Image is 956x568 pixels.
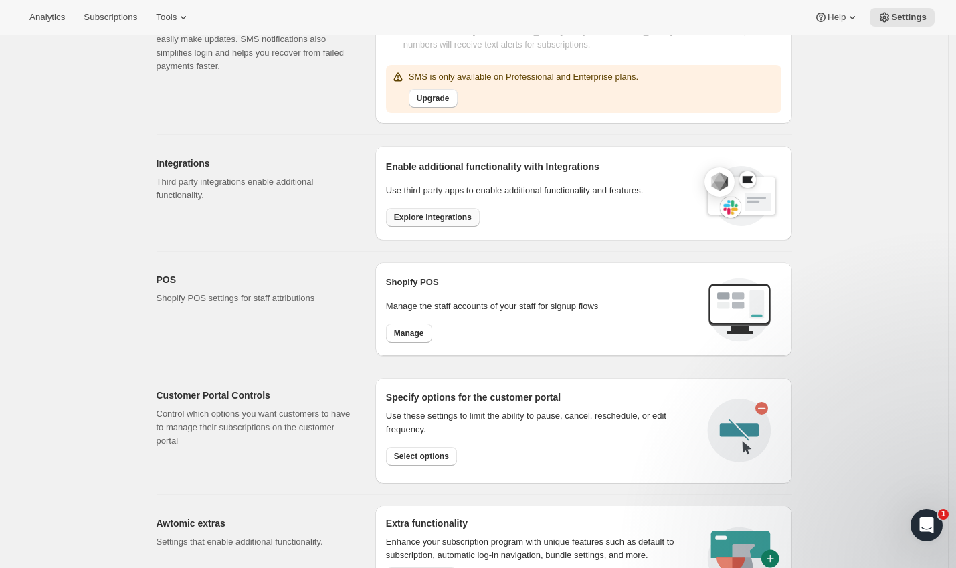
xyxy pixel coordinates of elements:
button: Explore integrations [386,208,480,227]
h2: Integrations [157,157,354,170]
p: Shopify POS settings for staff attributions [157,292,354,305]
button: Subscriptions [76,8,145,27]
span: 1 [938,509,949,520]
h2: Shopify POS [386,276,697,289]
span: Explore integrations [394,212,472,223]
span: Analytics [29,12,65,23]
p: Manage the staff accounts of your staff for signup flows [386,300,697,313]
p: Use third party apps to enable additional functionality and features. [386,184,691,197]
p: SMS is only available on Professional and Enterprise plans. [409,70,638,84]
button: Manage [386,324,432,343]
span: Settings [891,12,927,23]
h2: Customer Portal Controls [157,389,354,402]
span: Upgrade [417,93,450,104]
p: Settings that enable additional functionality. [157,535,354,549]
p: Third party integrations enable additional functionality. [157,175,354,202]
h2: POS [157,273,354,286]
button: Upgrade [409,89,458,108]
div: Use these settings to limit the ability to pause, cancel, reschedule, or edit frequency. [386,409,697,436]
p: Enable shoppers to receive text notifications about upcoming subscriptions, including the ability... [157,6,354,73]
h2: Specify options for the customer portal [386,391,697,404]
button: Select options [386,447,457,466]
span: Manage [394,328,424,339]
p: Control which options you want customers to have to manage their subscriptions on the customer po... [157,407,354,448]
h2: Awtomic extras [157,516,354,530]
span: Tools [156,12,177,23]
span: Help [828,12,846,23]
h2: Extra functionality [386,516,468,530]
button: Analytics [21,8,73,27]
iframe: Intercom live chat [911,509,943,541]
button: Settings [870,8,935,27]
button: Help [806,8,867,27]
p: Enhance your subscription program with unique features such as default to subscription, automatic... [386,535,692,562]
h2: Enable additional functionality with Integrations [386,160,691,173]
span: Select options [394,451,449,462]
span: Subscriptions [84,12,137,23]
button: Tools [148,8,198,27]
